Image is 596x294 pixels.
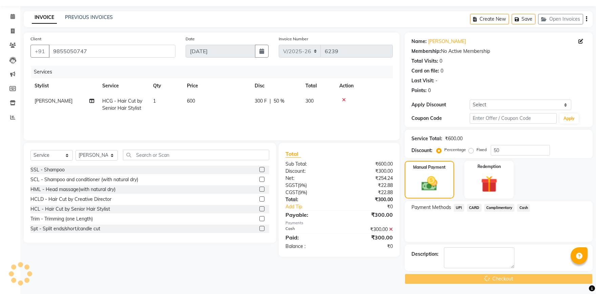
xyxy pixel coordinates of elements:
[470,113,557,124] input: Enter Offer / Coupon Code
[339,182,398,189] div: ₹22.88
[30,196,111,203] div: HCLD - Hair Cut by Creative Director
[411,48,441,55] div: Membership:
[454,204,464,212] span: UPI
[411,87,427,94] div: Points:
[280,243,339,250] div: Balance :
[299,190,306,195] span: 9%
[339,189,398,196] div: ₹22.88
[411,58,438,65] div: Total Visits:
[411,147,432,154] div: Discount:
[428,87,431,94] div: 0
[32,12,57,24] a: INVOICE
[299,183,305,188] span: 9%
[417,174,443,193] img: _cash.svg
[512,14,535,24] button: Save
[280,175,339,182] div: Net:
[339,226,398,233] div: ₹300.00
[280,161,339,168] div: Sub Total:
[339,175,398,182] div: ₹254.24
[30,45,49,58] button: +91
[285,220,393,226] div: Payments
[30,176,138,183] div: SCL - Shampoo and conditioner (with natural dry)
[411,115,470,122] div: Coupon Code
[30,225,100,232] div: Spt - Split ends/short/candle cut
[280,226,339,233] div: Cash
[476,147,487,153] label: Fixed
[441,67,443,75] div: 0
[335,78,393,93] th: Action
[411,77,434,84] div: Last Visit:
[413,164,446,170] label: Manual Payment
[35,98,72,104] span: [PERSON_NAME]
[280,233,339,241] div: Paid:
[285,182,298,188] span: SGST
[251,78,301,93] th: Disc
[411,204,451,211] span: Payment Methods
[411,38,427,45] div: Name:
[411,101,470,108] div: Apply Discount
[411,135,442,142] div: Service Total:
[444,147,466,153] label: Percentage
[186,36,195,42] label: Date
[339,233,398,241] div: ₹300.00
[484,204,515,212] span: Complimentary
[301,78,335,93] th: Total
[149,78,183,93] th: Qty
[270,98,271,105] span: |
[102,98,142,111] span: HCG - Hair Cut by Senior Hair Stylist
[30,78,98,93] th: Stylist
[280,189,339,196] div: ( )
[411,251,439,258] div: Description:
[280,168,339,175] div: Discount:
[30,36,41,42] label: Client
[339,168,398,175] div: ₹300.00
[470,14,509,24] button: Create New
[187,98,195,104] span: 600
[411,48,586,55] div: No Active Membership
[123,150,269,160] input: Search or Scan
[183,78,251,93] th: Price
[279,36,308,42] label: Invoice Number
[30,186,115,193] div: HML - Head massage(with natural dry)
[305,98,314,104] span: 300
[349,203,398,210] div: ₹0
[440,58,442,65] div: 0
[477,164,501,170] label: Redemption
[274,98,284,105] span: 50 %
[285,150,301,157] span: Total
[467,204,482,212] span: CARD
[65,14,113,20] a: PREVIOUS INVOICES
[538,14,583,24] button: Open Invoices
[559,113,579,124] button: Apply
[339,161,398,168] div: ₹600.00
[280,196,339,203] div: Total:
[517,204,530,212] span: Cash
[153,98,156,104] span: 1
[339,196,398,203] div: ₹300.00
[411,67,439,75] div: Card on file:
[30,206,110,213] div: HCL - Hair Cut by Senior Hair Stylist
[435,77,438,84] div: -
[30,215,93,223] div: Trim - Trimming (one Length)
[476,174,503,194] img: _gift.svg
[445,135,463,142] div: ₹600.00
[339,211,398,219] div: ₹300.00
[49,45,175,58] input: Search by Name/Mobile/Email/Code
[428,38,466,45] a: [PERSON_NAME]
[98,78,149,93] th: Service
[255,98,267,105] span: 300 F
[31,66,398,78] div: Services
[280,203,349,210] a: Add Tip
[280,211,339,219] div: Payable:
[285,189,298,195] span: CGST
[339,243,398,250] div: ₹0
[30,166,65,173] div: SSL - Shampoo
[280,182,339,189] div: ( )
